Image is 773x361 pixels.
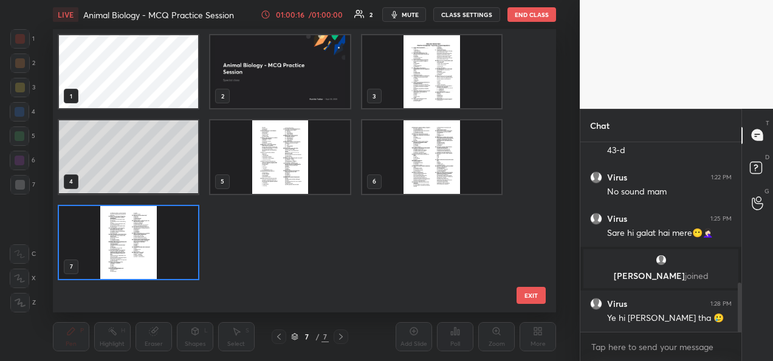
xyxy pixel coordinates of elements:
[321,331,329,342] div: 7
[607,172,627,183] h6: Virus
[765,153,769,162] p: D
[507,7,556,22] button: End Class
[83,9,234,21] h4: Animal Biology - MCQ Practice Session
[607,213,627,224] h6: Virus
[580,142,741,332] div: grid
[402,10,419,19] span: mute
[53,7,78,22] div: LIVE
[10,29,35,49] div: 1
[362,35,501,108] img: 1759215701TLH1W4.pdf
[433,7,500,22] button: CLASS SETTINGS
[10,151,35,170] div: 6
[10,244,36,264] div: C
[685,270,709,281] span: joined
[362,120,501,193] img: 1759215701TLH1W4.pdf
[580,109,619,142] p: Chat
[710,300,732,308] div: 1:28 PM
[590,171,602,184] img: default.png
[590,213,602,225] img: default.png
[301,333,313,340] div: 7
[315,333,319,340] div: /
[10,78,35,97] div: 3
[382,7,426,22] button: mute
[10,175,35,194] div: 7
[590,298,602,310] img: default.png
[710,215,732,222] div: 1:25 PM
[210,35,349,108] img: 3cd0eb42-9dcb-11f0-be8c-e2342365d7b7.jpg
[607,145,732,157] div: 43-d
[273,11,307,18] div: 01:00:16
[10,293,36,312] div: Z
[369,12,373,18] div: 2
[607,227,732,239] div: Sare hi galat hai mere😶🤦🏻‍♀️
[10,126,35,146] div: 5
[307,11,345,18] div: / 01:00:00
[766,119,769,128] p: T
[607,312,732,325] div: Ye hi [PERSON_NAME] tha 🥲
[10,269,36,288] div: X
[764,187,769,196] p: G
[655,254,667,266] img: default.png
[591,271,731,281] p: [PERSON_NAME]
[210,120,349,193] img: 1759215701TLH1W4.pdf
[517,287,546,304] button: EXIT
[10,102,35,122] div: 4
[607,298,627,309] h6: Virus
[10,53,35,73] div: 2
[53,29,535,312] div: grid
[607,186,732,198] div: No sound mam
[59,206,198,279] img: 1759215701TLH1W4.pdf
[711,174,732,181] div: 1:22 PM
